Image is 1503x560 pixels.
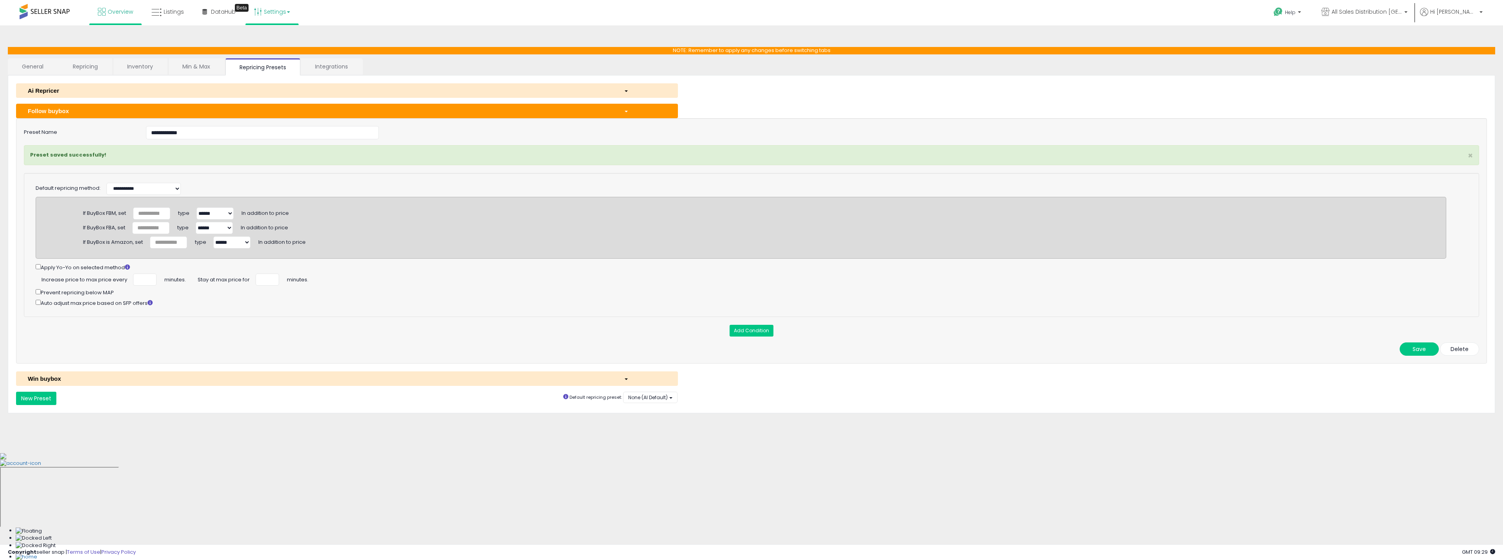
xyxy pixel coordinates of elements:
div: Follow buybox [22,107,618,115]
img: Docked Left [16,535,52,542]
a: Inventory [113,58,167,75]
a: Help [1267,1,1309,25]
button: × [1468,151,1473,160]
div: If BuyBox FBM, set [83,207,126,217]
div: Tooltip anchor [235,4,249,12]
a: Min & Max [168,58,224,75]
span: type [177,221,189,231]
div: If BuyBox FBA, set [83,221,125,232]
span: None (AI Default) [628,394,668,401]
span: × [1468,150,1473,161]
span: In addition to price [258,236,306,246]
button: Follow buybox [16,104,678,118]
span: In addition to price [241,207,289,217]
label: Default repricing method: [36,185,101,192]
span: type [178,207,189,217]
div: If BuyBox is Amazon, set [83,236,143,246]
div: Apply Yo-Yo on selected method [36,263,1446,272]
span: Help [1285,9,1296,16]
span: DataHub [211,8,236,16]
span: Increase price to max price every [41,274,127,284]
div: Prevent repricing below MAP [36,288,1446,297]
a: Repricing [59,58,112,75]
span: In addition to price [241,221,288,231]
small: Default repricing preset: [569,394,622,400]
div: Auto adjust max price based on SFP offers [36,298,1446,307]
span: minutes. [164,274,186,284]
button: Add Condition [730,325,773,337]
button: Ai Repricer [16,83,678,98]
img: Docked Right [16,542,56,549]
a: General [8,58,58,75]
p: NOTE: Remember to apply any changes before switching tabs [8,47,1495,54]
a: Hi [PERSON_NAME] [1420,8,1483,25]
button: Win buybox [16,371,678,386]
img: Floating [16,528,42,535]
div: Ai Repricer [22,86,618,95]
button: New Preset [16,392,56,405]
strong: Preset saved successfully! [30,151,106,158]
span: type [195,236,206,246]
i: Get Help [1273,7,1283,17]
button: Save [1400,342,1439,356]
span: All Sales Distribution [GEOGRAPHIC_DATA] [1332,8,1402,16]
span: Stay at max price for [198,274,250,284]
a: Integrations [301,58,362,75]
div: Win buybox [22,375,618,383]
span: Listings [164,8,184,16]
button: None (AI Default) [623,392,678,403]
span: Hi [PERSON_NAME] [1430,8,1477,16]
span: Overview [108,8,133,16]
button: Delete [1440,342,1479,356]
a: Repricing Presets [225,58,300,76]
label: Preset Name [18,126,140,136]
span: minutes. [287,274,308,284]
